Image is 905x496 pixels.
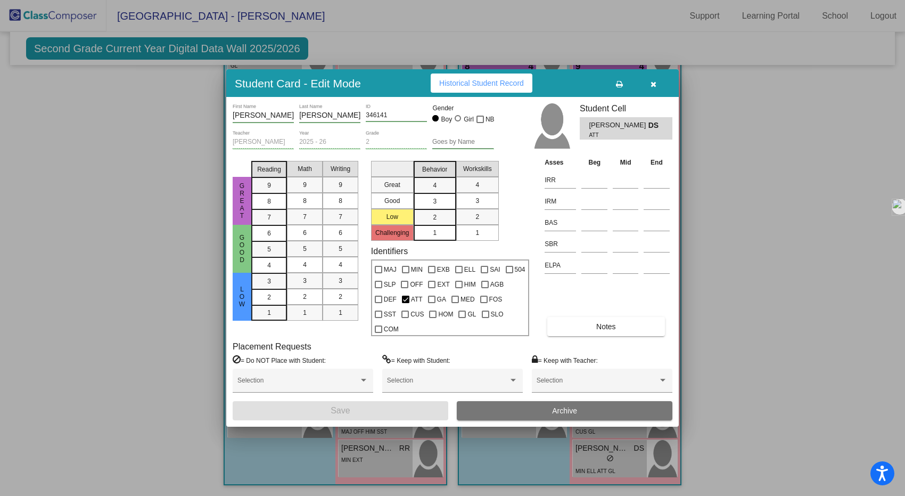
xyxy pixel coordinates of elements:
span: 5 [339,244,342,254]
th: Mid [610,157,641,168]
span: 504 [515,263,525,276]
span: SLO [491,308,504,321]
th: Asses [542,157,579,168]
input: Enter ID [366,112,427,119]
span: Great [237,182,247,219]
span: 2 [475,212,479,222]
span: MED [460,293,475,306]
input: assessment [545,172,576,188]
span: Historical Student Record [439,79,524,87]
span: AGB [490,278,504,291]
span: 8 [339,196,342,206]
span: DS [648,120,663,131]
span: GA [437,293,446,306]
span: Notes [596,322,616,331]
span: 7 [339,212,342,222]
div: Girl [463,115,474,124]
span: Behavior [422,165,447,174]
input: teacher [233,139,294,146]
span: Save [331,406,350,415]
label: = Keep with Teacher: [532,355,598,365]
label: = Do NOT Place with Student: [233,355,326,365]
input: goes by name [432,139,493,146]
span: 2 [303,292,307,302]
span: 9 [303,180,307,190]
span: 2 [339,292,342,302]
span: Reading [257,165,281,174]
input: year [299,139,360,146]
span: 4 [433,181,437,190]
label: = Keep with Student: [382,355,450,365]
input: assessment [545,236,576,252]
input: assessment [545,257,576,273]
span: 2 [433,213,437,222]
span: COM [384,323,399,336]
span: 1 [339,308,342,318]
span: GL [467,308,476,321]
button: Archive [457,401,672,420]
span: 4 [303,260,307,270]
span: ATT [589,131,640,139]
th: Beg [579,157,610,168]
span: MIN [411,263,423,276]
button: Notes [547,317,664,336]
span: 4 [267,261,271,270]
span: 3 [339,276,342,286]
span: HOM [438,308,453,321]
div: Boy [441,115,452,124]
span: SLP [384,278,396,291]
span: 1 [475,228,479,238]
span: Archive [552,406,577,415]
span: ELL [464,263,475,276]
span: 8 [267,197,271,206]
label: Placement Requests [233,341,311,352]
span: 6 [303,228,307,238]
span: NB [486,113,495,126]
span: [PERSON_NAME] [589,120,648,131]
span: 7 [303,212,307,222]
h3: Student Cell [580,103,672,113]
label: Identifiers [371,246,408,256]
button: Historical Student Record [431,74,532,93]
input: grade [366,139,427,146]
span: 3 [475,196,479,206]
span: 8 [303,196,307,206]
span: 4 [475,180,479,190]
span: EXT [437,278,449,291]
input: assessment [545,193,576,209]
span: 3 [433,197,437,206]
span: HIM [464,278,476,291]
span: OFF [410,278,423,291]
span: DEF [384,293,397,306]
span: 7 [267,213,271,222]
span: 1 [267,308,271,318]
span: EXB [437,263,450,276]
span: 2 [267,292,271,302]
span: 5 [303,244,307,254]
span: FOS [489,293,503,306]
span: 6 [339,228,342,238]
span: Workskills [463,164,492,174]
span: 1 [303,308,307,318]
span: 5 [267,245,271,254]
span: 4 [339,260,342,270]
input: assessment [545,215,576,231]
span: 3 [303,276,307,286]
mat-label: Gender [432,103,493,113]
span: Good [237,234,247,264]
th: End [641,157,672,168]
span: Math [298,164,312,174]
span: 3 [267,277,271,286]
span: 9 [339,180,342,190]
button: Save [233,401,448,420]
span: Writing [331,164,350,174]
span: Low [237,286,247,308]
h3: Student Card - Edit Mode [235,77,361,90]
span: ATT [411,293,423,306]
span: SAI [490,263,500,276]
span: MAJ [384,263,397,276]
span: SST [384,308,396,321]
span: CUS [410,308,424,321]
span: 9 [267,181,271,190]
span: 1 [433,228,437,238]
